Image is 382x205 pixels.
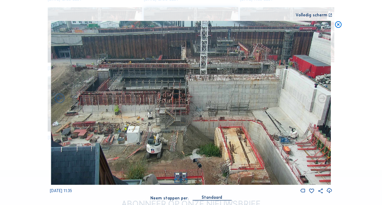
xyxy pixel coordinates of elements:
[50,188,72,193] span: [DATE] 11:35
[51,21,331,185] img: Image
[193,194,232,200] div: Standaard
[54,93,65,104] i: Forward
[296,13,327,17] div: Volledig scherm
[150,196,189,200] div: Neem stappen per:
[202,194,222,200] div: Standaard
[317,93,328,104] i: Back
